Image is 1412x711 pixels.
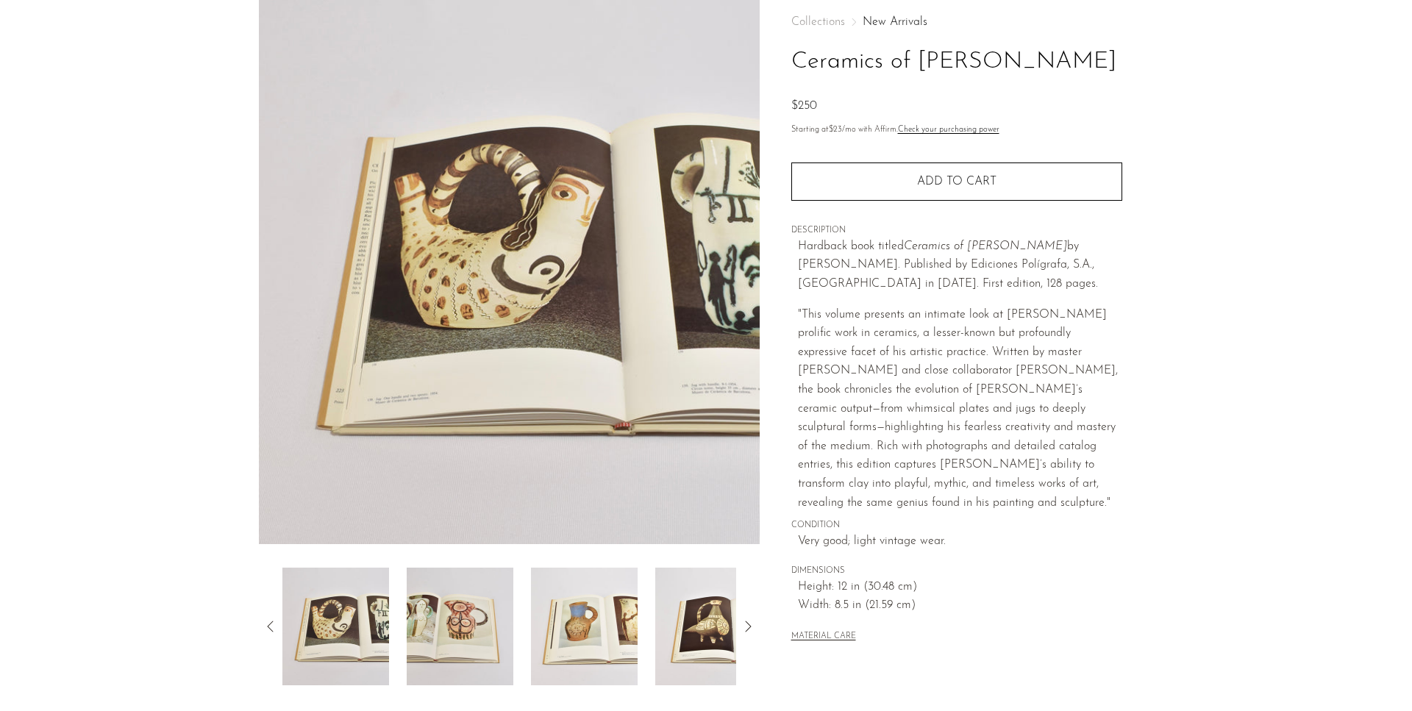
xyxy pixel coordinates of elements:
[791,519,1122,532] span: CONDITION
[798,306,1122,513] p: "This volume presents an intimate look at [PERSON_NAME] prolific work in ceramics, a lesser-known...
[791,124,1122,137] p: Starting at /mo with Affirm.
[791,162,1122,201] button: Add to cart
[791,16,1122,28] nav: Breadcrumbs
[791,632,856,643] button: MATERIAL CARE
[798,596,1122,615] span: Width: 8.5 in (21.59 cm)
[791,100,817,112] span: $250
[655,568,762,685] img: Ceramics of Picasso
[904,240,1067,252] em: Ceramics of [PERSON_NAME]
[531,568,638,685] img: Ceramics of Picasso
[798,532,1122,551] span: Very good; light vintage wear.
[863,16,927,28] a: New Arrivals
[829,126,842,134] span: $23
[798,578,1122,597] span: Height: 12 in (30.48 cm)
[798,237,1122,294] p: Hardback book titled by [PERSON_NAME]. Published by Ediciones Polígrafa, S.A., [GEOGRAPHIC_DATA] ...
[282,568,389,685] img: Ceramics of Picasso
[917,175,996,189] span: Add to cart
[898,126,999,134] a: Check your purchasing power - Learn more about Affirm Financing (opens in modal)
[791,565,1122,578] span: DIMENSIONS
[407,568,513,685] img: Ceramics of Picasso
[791,16,845,28] span: Collections
[791,224,1122,237] span: DESCRIPTION
[791,43,1122,81] h1: Ceramics of [PERSON_NAME]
